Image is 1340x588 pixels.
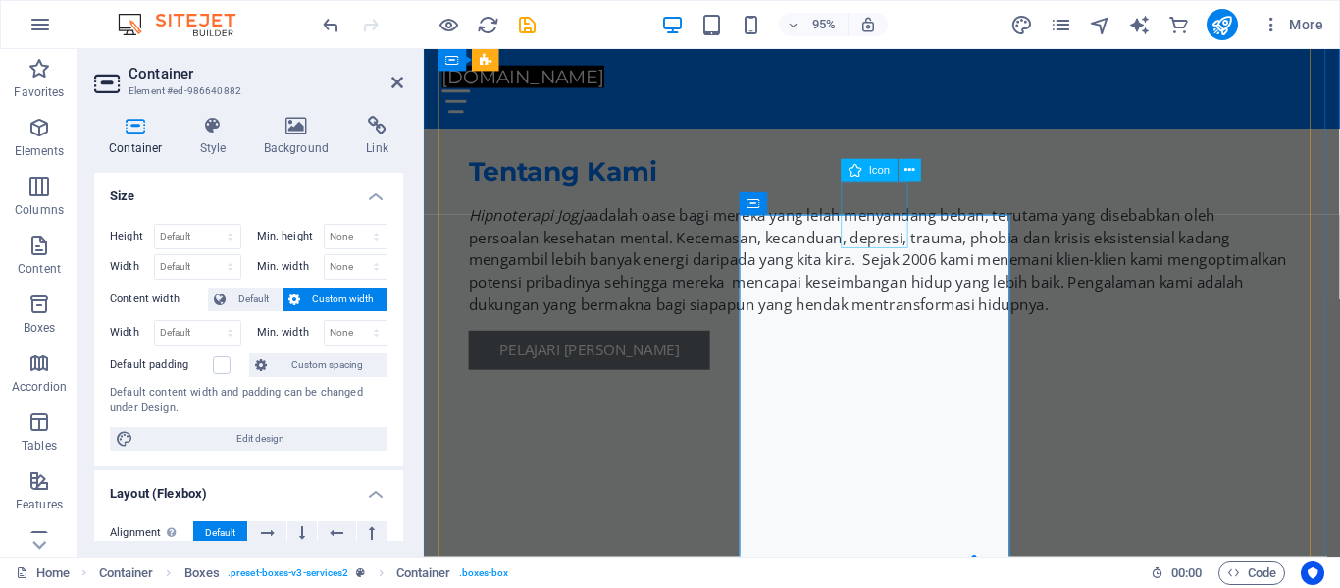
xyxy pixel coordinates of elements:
span: Default [232,288,276,311]
button: save [515,13,539,36]
h3: Element #ed-986640882 [129,82,364,100]
button: text_generator [1128,13,1152,36]
h6: Session time [1151,561,1203,585]
i: Save (Ctrl+S) [516,14,539,36]
button: commerce [1167,13,1191,36]
i: Commerce [1167,14,1190,36]
span: Default [205,521,235,545]
p: Accordion [12,379,67,395]
i: Publish [1211,14,1233,36]
span: Click to select. Double-click to edit [99,561,154,585]
nav: breadcrumb [99,561,509,585]
span: Custom spacing [273,353,382,377]
h4: Background [249,116,352,157]
button: Usercentrics [1301,561,1324,585]
button: Default [208,288,282,311]
i: Pages (Ctrl+Alt+S) [1050,14,1072,36]
button: Custom width [283,288,387,311]
button: More [1254,9,1331,40]
button: pages [1050,13,1073,36]
button: Custom spacing [249,353,387,377]
button: Edit design [110,427,387,451]
p: Columns [15,202,64,218]
span: 00 00 [1171,561,1202,585]
h4: Container [94,116,185,157]
label: Width [110,261,154,272]
i: AI Writer [1128,14,1151,36]
label: Min. width [257,261,324,272]
i: On resize automatically adjust zoom level to fit chosen device. [859,16,877,33]
span: Custom width [306,288,382,311]
button: Default [193,521,247,545]
label: Default padding [110,353,213,377]
h4: Link [351,116,403,157]
button: Code [1218,561,1285,585]
label: Alignment [110,521,193,545]
i: This element is a customizable preset [356,567,365,578]
label: Width [110,327,154,338]
button: publish [1207,9,1238,40]
span: Edit design [139,427,382,451]
i: Design (Ctrl+Alt+Y) [1010,14,1033,36]
span: Icon [869,165,891,176]
span: More [1262,15,1323,34]
p: Content [18,261,61,277]
span: [DOMAIN_NAME] [20,18,190,41]
label: Min. height [257,231,324,241]
h4: Layout (Flexbox) [94,470,403,506]
span: Click to select. Double-click to edit [396,561,451,585]
span: Code [1227,561,1276,585]
span: Click to select. Double-click to edit [184,561,220,585]
button: 95% [779,13,849,36]
h2: Container [129,65,403,82]
button: undo [319,13,342,36]
div: Default content width and padding can be changed under Design. [110,385,387,417]
span: . boxes-box [459,561,509,585]
a: Click to cancel selection. Double-click to open Pages [16,561,70,585]
img: Editor Logo [113,13,260,36]
h4: Style [185,116,249,157]
label: Content width [110,288,208,311]
label: Min. width [257,327,324,338]
i: Reload page [477,14,499,36]
p: Elements [15,143,65,159]
h6: 95% [808,13,840,36]
h4: Size [94,173,403,208]
i: Undo: Change image (Ctrl+Z) [320,14,342,36]
button: reload [476,13,499,36]
span: : [1185,565,1188,580]
i: Navigator [1089,14,1111,36]
p: Favorites [14,84,64,100]
button: Click here to leave preview mode and continue editing [437,13,460,36]
button: design [1010,13,1034,36]
span: . preset-boxes-v3-services2 [228,561,348,585]
label: Height [110,231,154,241]
p: Features [16,497,63,512]
button: navigator [1089,13,1112,36]
p: Tables [22,438,57,454]
p: Boxes [24,320,56,336]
